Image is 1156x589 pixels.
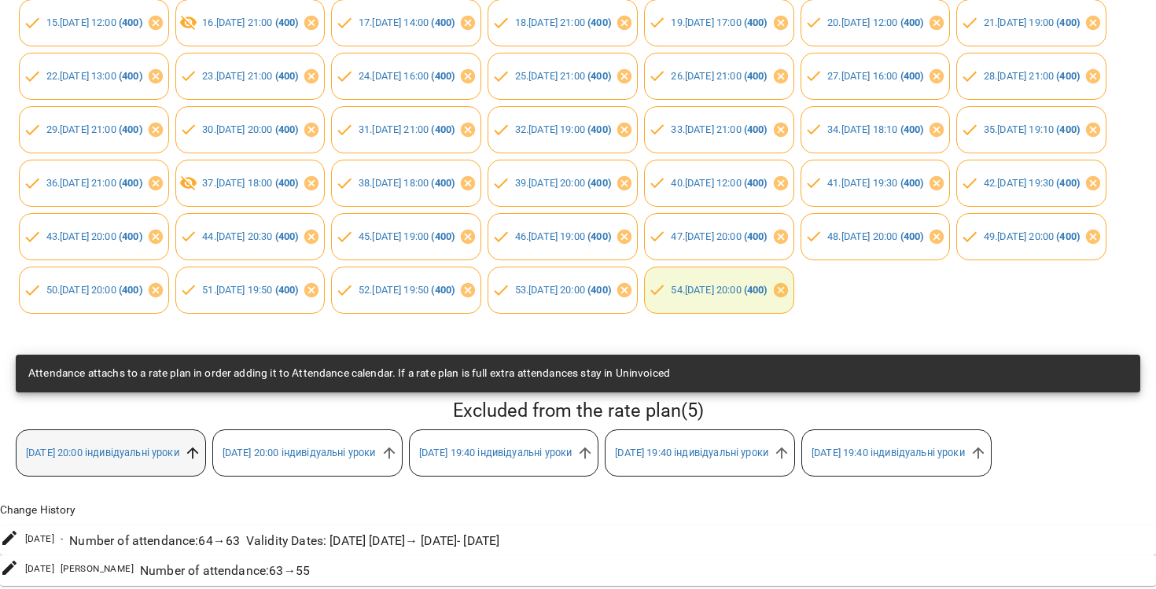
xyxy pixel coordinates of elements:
[119,284,142,296] b: ( 400 )
[644,160,794,207] div: 40.[DATE] 12:00 (400)
[275,284,299,296] b: ( 400 )
[19,213,169,260] div: 43.[DATE] 20:00 (400)
[119,230,142,242] b: ( 400 )
[587,177,611,189] b: ( 400 )
[46,230,142,242] a: 43.[DATE] 20:00 (400)
[515,230,611,242] a: 46.[DATE] 19:00 (400)
[61,561,134,577] span: [PERSON_NAME]
[900,70,924,82] b: ( 400 )
[119,177,142,189] b: ( 400 )
[801,53,951,100] div: 27.[DATE] 16:00 (400)
[488,213,638,260] div: 46.[DATE] 19:00 (400)
[984,123,1080,135] a: 35.[DATE] 19:10 (400)
[587,70,611,82] b: ( 400 )
[431,284,455,296] b: ( 400 )
[331,106,481,153] div: 31.[DATE] 21:00 (400)
[515,177,611,189] a: 39.[DATE] 20:00 (400)
[801,106,951,153] div: 34.[DATE] 18:10 (400)
[812,447,965,458] a: [DATE] 19:40 індивідуальні уроки
[1056,123,1080,135] b: ( 400 )
[644,213,794,260] div: 47.[DATE] 20:00 (400)
[515,70,611,82] a: 25.[DATE] 21:00 (400)
[175,106,326,153] div: 30.[DATE] 20:00 (400)
[671,123,767,135] a: 33.[DATE] 21:00 (400)
[66,528,243,554] div: Number of attendance : 64 → 63
[431,70,455,82] b: ( 400 )
[19,160,169,207] div: 36.[DATE] 21:00 (400)
[587,284,611,296] b: ( 400 )
[587,230,611,242] b: ( 400 )
[900,230,924,242] b: ( 400 )
[744,123,768,135] b: ( 400 )
[801,429,992,477] div: [DATE] 19:40 індивідуальні уроки
[900,177,924,189] b: ( 400 )
[359,177,455,189] a: 38.[DATE] 18:00 (400)
[202,17,298,28] a: 16.[DATE] 21:00 (400)
[275,17,299,28] b: ( 400 )
[515,284,611,296] a: 53.[DATE] 20:00 (400)
[744,17,768,28] b: ( 400 )
[202,177,298,189] a: 37.[DATE] 18:00 (400)
[644,267,794,314] div: 54.[DATE] 20:00 (400)
[431,177,455,189] b: ( 400 )
[671,284,767,296] a: 54.[DATE] 20:00 (400)
[827,17,923,28] a: 20.[DATE] 12:00 (400)
[956,53,1106,100] div: 28.[DATE] 21:00 (400)
[275,230,299,242] b: ( 400 )
[984,70,1080,82] a: 28.[DATE] 21:00 (400)
[956,160,1106,207] div: 42.[DATE] 19:30 (400)
[223,447,376,458] a: [DATE] 20:00 індивідуальні уроки
[615,447,768,458] a: [DATE] 19:40 індивідуальні уроки
[488,106,638,153] div: 32.[DATE] 19:00 (400)
[202,123,298,135] a: 30.[DATE] 20:00 (400)
[431,123,455,135] b: ( 400 )
[331,213,481,260] div: 45.[DATE] 19:00 (400)
[275,123,299,135] b: ( 400 )
[671,70,767,82] a: 26.[DATE] 21:00 (400)
[16,399,1140,423] h5: Excluded from the rate plan ( 5 )
[515,17,611,28] a: 18.[DATE] 21:00 (400)
[744,230,768,242] b: ( 400 )
[61,532,63,547] span: -
[359,123,455,135] a: 31.[DATE] 21:00 (400)
[431,230,455,242] b: ( 400 )
[119,17,142,28] b: ( 400 )
[671,177,767,189] a: 40.[DATE] 12:00 (400)
[175,267,326,314] div: 51.[DATE] 19:50 (400)
[801,213,951,260] div: 48.[DATE] 20:00 (400)
[956,106,1106,153] div: 35.[DATE] 19:10 (400)
[744,284,768,296] b: ( 400 )
[671,17,767,28] a: 19.[DATE] 17:00 (400)
[1056,17,1080,28] b: ( 400 )
[431,17,455,28] b: ( 400 )
[900,123,924,135] b: ( 400 )
[984,177,1080,189] a: 42.[DATE] 19:30 (400)
[212,429,403,477] div: [DATE] 20:00 індивідуальні уроки
[16,429,206,477] div: [DATE] 20:00 індивідуальні уроки
[587,123,611,135] b: ( 400 )
[984,230,1080,242] a: 49.[DATE] 20:00 (400)
[19,53,169,100] div: 22.[DATE] 13:00 (400)
[46,177,142,189] a: 36.[DATE] 21:00 (400)
[331,53,481,100] div: 24.[DATE] 16:00 (400)
[488,267,638,314] div: 53.[DATE] 20:00 (400)
[119,70,142,82] b: ( 400 )
[28,359,670,388] div: Attendance attachs to a rate plan in order adding it to Attendance calendar. If a rate plan is fu...
[605,429,795,477] div: [DATE] 19:40 індивідуальні уроки
[1056,177,1080,189] b: ( 400 )
[202,284,298,296] a: 51.[DATE] 19:50 (400)
[744,70,768,82] b: ( 400 )
[275,177,299,189] b: ( 400 )
[359,230,455,242] a: 45.[DATE] 19:00 (400)
[331,160,481,207] div: 38.[DATE] 18:00 (400)
[25,561,54,577] span: [DATE]
[359,17,455,28] a: 17.[DATE] 14:00 (400)
[644,53,794,100] div: 26.[DATE] 21:00 (400)
[275,70,299,82] b: ( 400 )
[46,70,142,82] a: 22.[DATE] 13:00 (400)
[827,177,923,189] a: 41.[DATE] 19:30 (400)
[671,230,767,242] a: 47.[DATE] 20:00 (400)
[801,160,951,207] div: 41.[DATE] 19:30 (400)
[515,123,611,135] a: 32.[DATE] 19:00 (400)
[137,558,314,583] div: Number of attendance : 63 → 55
